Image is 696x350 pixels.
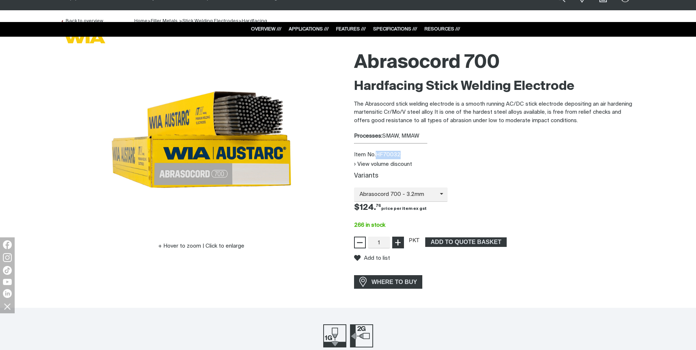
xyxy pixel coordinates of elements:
a: RESOURCES /// [424,27,460,32]
span: Home [134,19,147,23]
strong: Processes: [354,133,382,139]
img: Facebook [3,240,12,249]
button: Add to list [354,255,390,261]
span: − [356,236,363,249]
img: YouTube [3,279,12,285]
button: Add Abrasocord 700 3.2mm 5kg Pack to the shopping cart [425,237,507,247]
a: Hardfacing [242,19,267,23]
sup: 76 [376,204,381,208]
label: Variants [354,173,378,179]
span: > [179,19,182,23]
button: View volume discount [354,161,412,167]
a: SPECIFICATIONS /// [373,27,417,32]
a: WHERE TO BUY [354,275,423,289]
span: Abrasocord 700 - 3.2mm [354,190,440,199]
div: Price [348,202,642,214]
div: PKT [409,237,419,245]
img: TikTok [3,266,12,275]
span: WHERE TO BUY [367,276,422,288]
h1: Abrasocord 700 [354,51,636,75]
span: 266 in stock [354,222,385,228]
span: $124. [354,204,427,212]
span: > [238,19,242,23]
h2: Hardfacing Stick Welding Electrode [354,79,636,95]
a: Filler Metals [151,19,178,23]
img: LinkedIn [3,289,12,298]
a: Stick Welding Electrodes [182,19,238,23]
a: OVERVIEW /// [251,27,281,32]
img: Abrasocord 700 [110,47,293,231]
img: Welding Position 1G [323,324,346,347]
img: Welding Position 2G [350,324,373,347]
span: ADD TO QUOTE BASKET [426,237,506,247]
span: > [147,19,151,23]
span: Add to list [364,255,390,261]
p: The Abrasocord stick welding electrode is a smooth running AC/DC stick electrode depositing an ai... [354,100,636,125]
img: Instagram [3,253,12,262]
a: Back to overview [61,19,103,23]
a: APPLICATIONS /// [289,27,329,32]
div: SMAW, MMAW [354,132,636,141]
div: Item No. HF70032 [354,151,636,159]
span: + [394,236,401,249]
img: hide socials [1,300,14,313]
button: Hover to zoom | Click to enlarge [154,242,249,251]
a: FEATURES /// [336,27,366,32]
a: Home [134,18,147,23]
